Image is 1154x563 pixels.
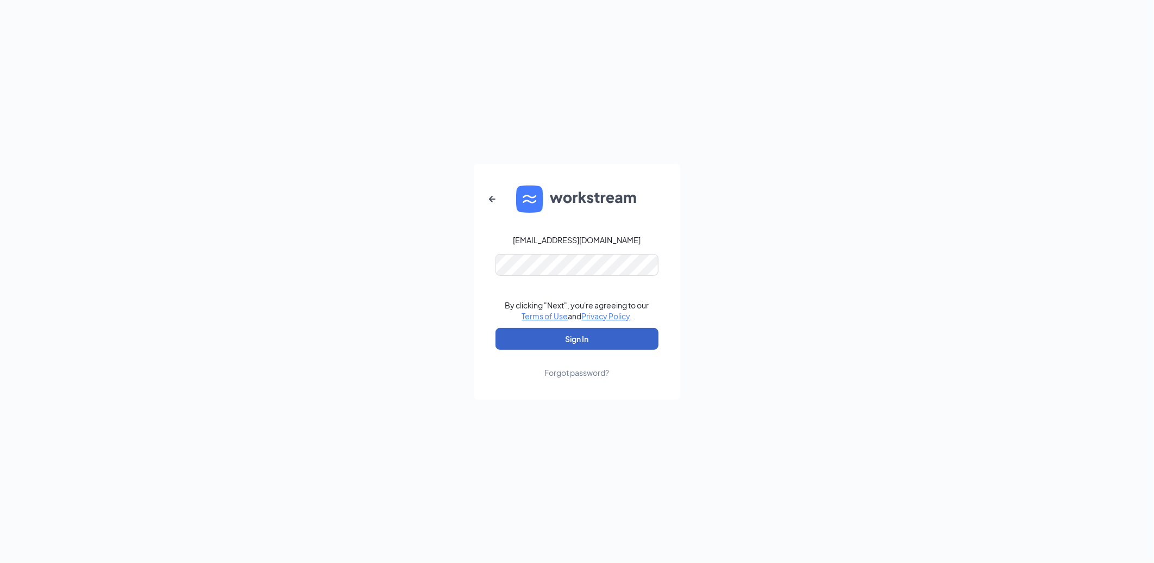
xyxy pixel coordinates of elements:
[496,328,658,350] button: Sign In
[545,350,610,378] a: Forgot password?
[516,185,638,213] img: WS logo and Workstream text
[522,311,568,321] a: Terms of Use
[545,367,610,378] div: Forgot password?
[513,234,641,245] div: [EMAIL_ADDRESS][DOMAIN_NAME]
[486,193,499,206] svg: ArrowLeftNew
[479,186,505,212] button: ArrowLeftNew
[582,311,630,321] a: Privacy Policy
[505,300,649,321] div: By clicking "Next", you're agreeing to our and .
